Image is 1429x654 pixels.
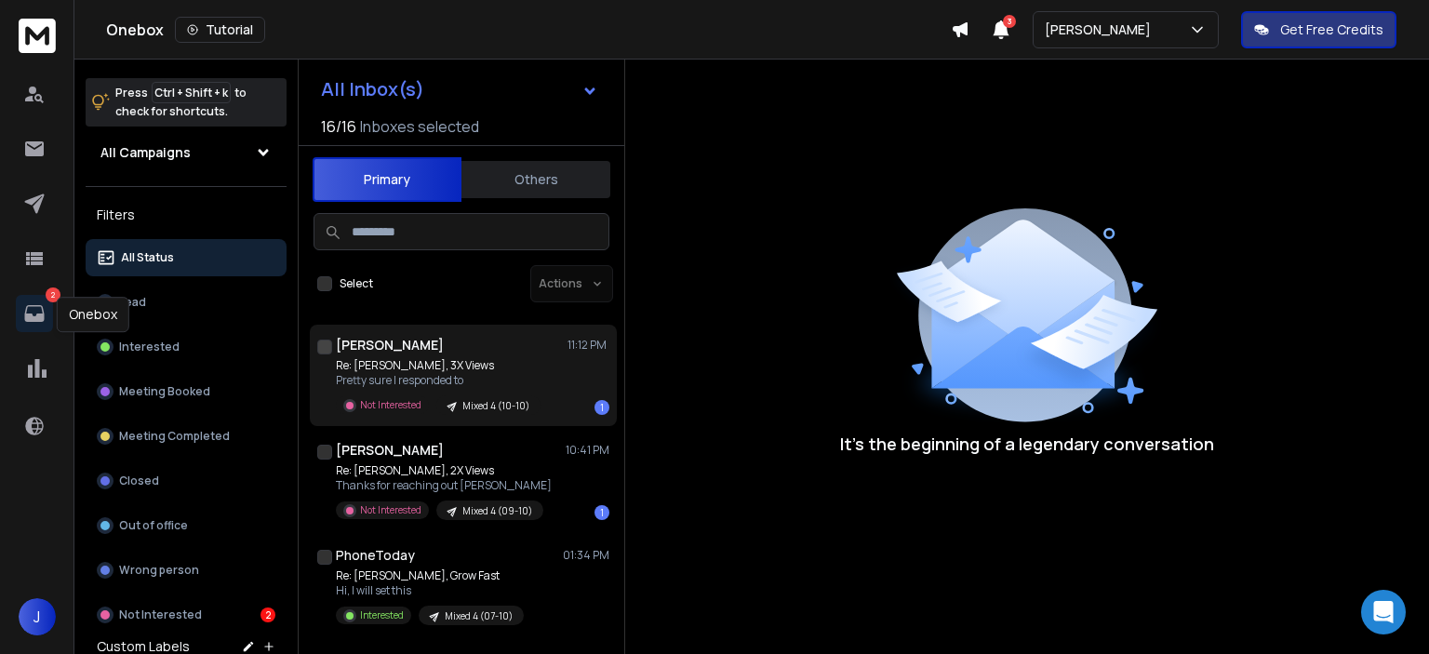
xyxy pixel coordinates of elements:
[121,250,174,265] p: All Status
[86,284,287,321] button: Lead
[119,429,230,444] p: Meeting Completed
[86,202,287,228] h3: Filters
[16,295,53,332] a: 2
[360,115,479,138] h3: Inboxes selected
[119,518,188,533] p: Out of office
[360,398,421,412] p: Not Interested
[336,478,552,493] p: Thanks for reaching out [PERSON_NAME]
[152,82,231,103] span: Ctrl + Shift + k
[340,276,373,291] label: Select
[115,84,247,121] p: Press to check for shortcuts.
[336,373,541,388] p: Pretty sure I responded to
[336,463,552,478] p: Re: [PERSON_NAME], 2X Views
[462,399,529,413] p: Mixed 4 (10-10)
[260,607,275,622] div: 2
[19,598,56,635] button: J
[563,548,609,563] p: 01:34 PM
[1241,11,1396,48] button: Get Free Credits
[119,384,210,399] p: Meeting Booked
[336,546,415,565] h1: PhoneToday
[1045,20,1158,39] p: [PERSON_NAME]
[336,336,444,354] h1: [PERSON_NAME]
[321,80,424,99] h1: All Inbox(s)
[336,583,524,598] p: Hi, I will set this
[568,338,609,353] p: 11:12 PM
[313,157,461,202] button: Primary
[106,17,951,43] div: Onebox
[119,607,202,622] p: Not Interested
[360,608,404,622] p: Interested
[86,462,287,500] button: Closed
[336,568,524,583] p: Re: [PERSON_NAME], Grow Fast
[840,431,1214,457] p: It’s the beginning of a legendary conversation
[306,71,613,108] button: All Inbox(s)
[86,507,287,544] button: Out of office
[336,358,541,373] p: Re: [PERSON_NAME], 3X Views
[594,505,609,520] div: 1
[321,115,356,138] span: 16 / 16
[461,159,610,200] button: Others
[57,297,129,332] div: Onebox
[86,134,287,171] button: All Campaigns
[336,441,444,460] h1: [PERSON_NAME]
[46,287,60,302] p: 2
[360,503,421,517] p: Not Interested
[1003,15,1016,28] span: 3
[119,474,159,488] p: Closed
[175,17,265,43] button: Tutorial
[445,609,513,623] p: Mixed 4 (07-10)
[462,504,532,518] p: Mixed 4 (09-10)
[86,328,287,366] button: Interested
[594,400,609,415] div: 1
[119,295,146,310] p: Lead
[86,373,287,410] button: Meeting Booked
[119,563,199,578] p: Wrong person
[86,239,287,276] button: All Status
[566,443,609,458] p: 10:41 PM
[1361,590,1406,634] div: Open Intercom Messenger
[119,340,180,354] p: Interested
[86,418,287,455] button: Meeting Completed
[86,552,287,589] button: Wrong person
[100,143,191,162] h1: All Campaigns
[1280,20,1383,39] p: Get Free Credits
[86,596,287,634] button: Not Interested2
